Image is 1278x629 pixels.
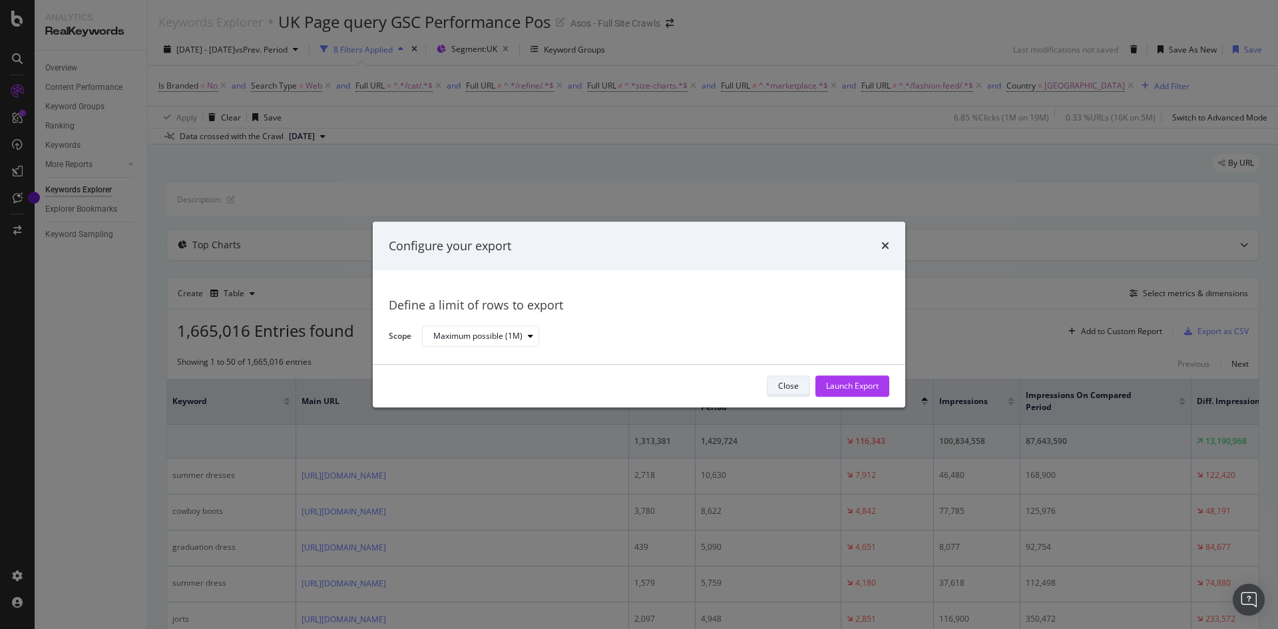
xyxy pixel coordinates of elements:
[881,238,889,255] div: times
[373,222,905,407] div: modal
[826,381,879,392] div: Launch Export
[389,298,889,315] div: Define a limit of rows to export
[1233,584,1265,616] div: Open Intercom Messenger
[433,333,523,341] div: Maximum possible (1M)
[422,326,539,347] button: Maximum possible (1M)
[778,381,799,392] div: Close
[815,375,889,397] button: Launch Export
[389,238,511,255] div: Configure your export
[767,375,810,397] button: Close
[389,330,411,345] label: Scope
